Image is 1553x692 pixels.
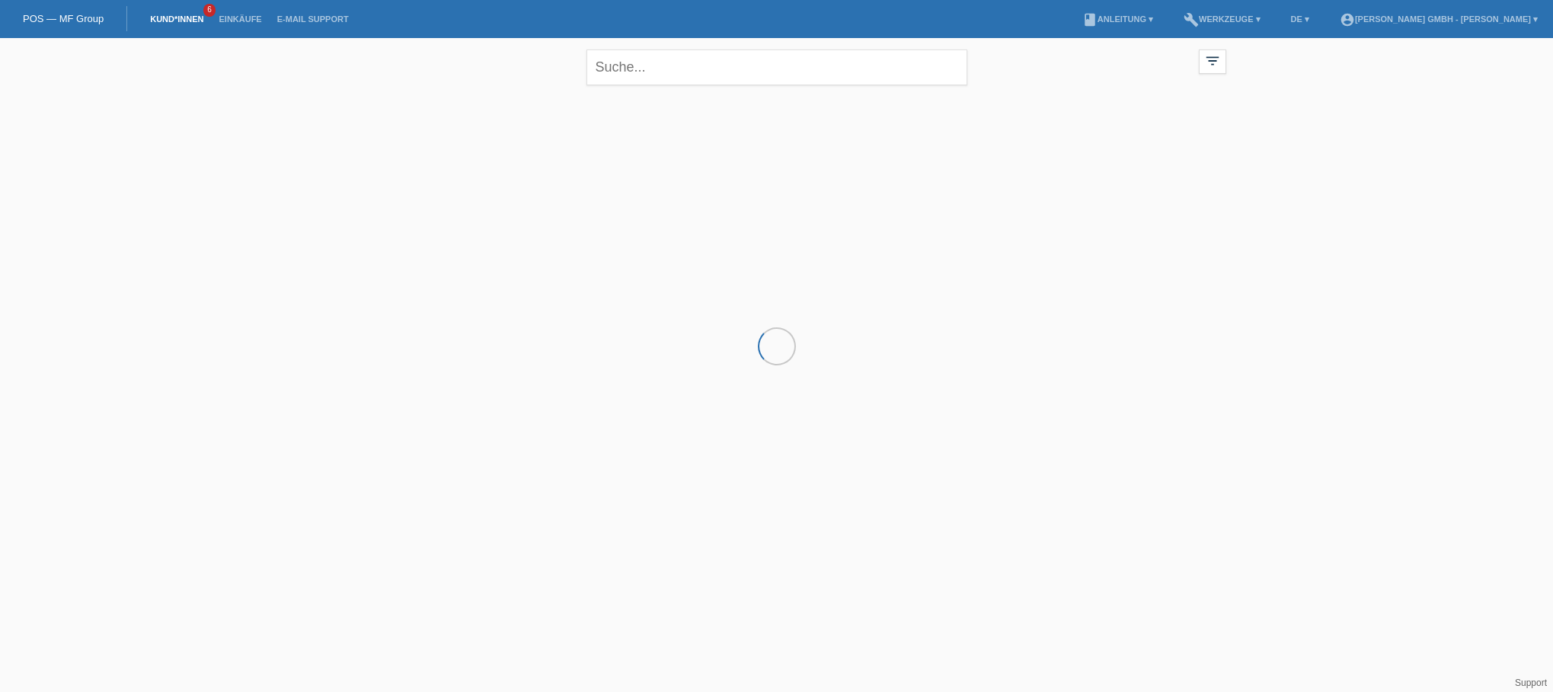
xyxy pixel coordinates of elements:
[1283,14,1317,24] a: DE ▾
[1075,14,1161,24] a: bookAnleitung ▾
[211,14,269,24] a: Einkäufe
[270,14,356,24] a: E-Mail Support
[1340,12,1355,27] i: account_circle
[1082,12,1098,27] i: book
[1332,14,1545,24] a: account_circle[PERSON_NAME] GmbH - [PERSON_NAME] ▾
[1184,12,1199,27] i: build
[23,13,104,24] a: POS — MF Group
[1204,53,1221,69] i: filter_list
[1176,14,1268,24] a: buildWerkzeuge ▾
[142,14,211,24] a: Kund*innen
[1515,678,1547,688] a: Support
[203,4,216,17] span: 6
[586,49,967,85] input: Suche...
